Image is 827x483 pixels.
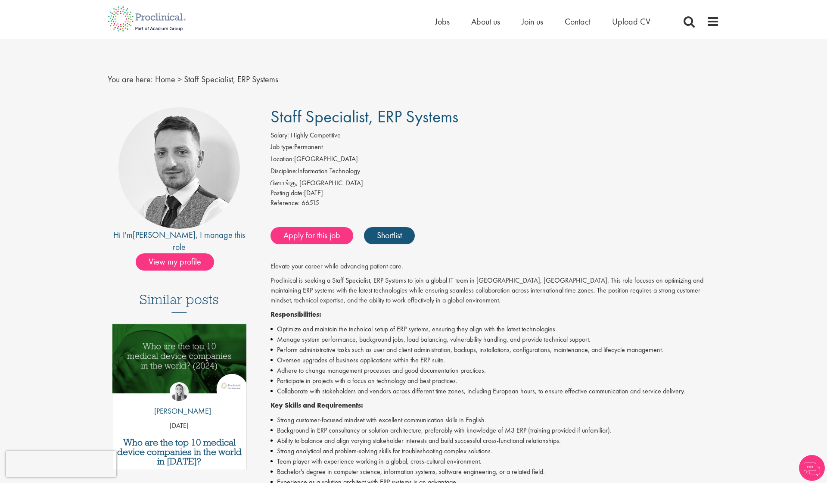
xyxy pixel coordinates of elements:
li: Optimize and maintain the technical setup of ERP systems, ensuring they align with the latest tec... [270,324,720,334]
li: Strong analytical and problem-solving skills for troubleshooting complex solutions. [270,446,720,456]
li: Information Technology [270,166,720,178]
span: Staff Specialist, ERP Systems [270,106,458,128]
span: Posting date: [270,188,304,197]
label: Location: [270,154,294,164]
span: Highly Competitive [291,131,341,140]
span: > [177,74,182,85]
strong: Key Skills and Requirements: [270,401,363,410]
label: Salary: [270,131,289,140]
span: You are here: [108,74,153,85]
span: 66515 [302,198,319,207]
li: Ability to balance and align varying stakeholder interests and build successful cross-functional ... [270,436,720,446]
li: Strong customer-focused mindset with excellent communication skills in English. [270,415,720,425]
p: Proclinical is seeking a Staff Specialist, ERP Systems to join a global IT team in [GEOGRAPHIC_DA... [270,276,720,305]
a: breadcrumb link [155,74,175,85]
img: Hannah Burke [170,382,189,401]
a: Upload CV [612,16,650,27]
iframe: reCAPTCHA [6,451,116,477]
a: Shortlist [364,227,415,244]
a: [PERSON_NAME] [133,229,196,240]
li: [GEOGRAPHIC_DATA] [270,154,720,166]
li: Permanent [270,142,720,154]
div: பினாங்கு, [GEOGRAPHIC_DATA] [270,178,720,188]
a: Jobs [435,16,450,27]
a: Hannah Burke [PERSON_NAME] [148,382,211,421]
span: View my profile [136,253,214,271]
a: Join us [522,16,543,27]
div: [DATE] [270,188,720,198]
label: Job type: [270,142,294,152]
div: Hi I'm , I manage this role [108,229,251,253]
strong: Responsibilities: [270,310,321,319]
a: Link to a post [112,324,246,400]
li: Team player with experience working in a global, cross-cultural environment. [270,456,720,467]
a: Apply for this job [270,227,353,244]
a: View my profile [136,255,223,266]
a: Who are the top 10 medical device companies in the world in [DATE]? [117,438,242,466]
label: Discipline: [270,166,298,176]
li: Collaborate with stakeholders and vendors across different time zones, including European hours, ... [270,386,720,396]
li: Manage system performance, background jobs, load balancing, vulnerability handling, and provide t... [270,334,720,345]
img: Top 10 Medical Device Companies 2024 [112,324,246,393]
img: imeage of recruiter Giovanni Esposito [118,107,240,229]
li: Adhere to change management processes and good documentation practices. [270,365,720,376]
li: Bachelor's degree in computer science, information systems, software engineering, or a related fi... [270,467,720,477]
a: Contact [565,16,591,27]
p: Elevate your career while advancing patient care. [270,262,720,271]
li: Background in ERP consultancy or solution architecture, preferably with knowledge of M3 ERP (trai... [270,425,720,436]
p: [PERSON_NAME] [148,405,211,417]
span: Staff Specialist, ERP Systems [184,74,278,85]
p: [DATE] [112,421,246,431]
li: Oversee upgrades of business applications within the ERP suite. [270,355,720,365]
li: Participate in projects with a focus on technology and best practices. [270,376,720,386]
img: Chatbot [799,455,825,481]
h3: Similar posts [140,292,219,313]
li: Perform administrative tasks such as user and client administration, backups, installations, conf... [270,345,720,355]
label: Reference: [270,198,300,208]
a: About us [471,16,500,27]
